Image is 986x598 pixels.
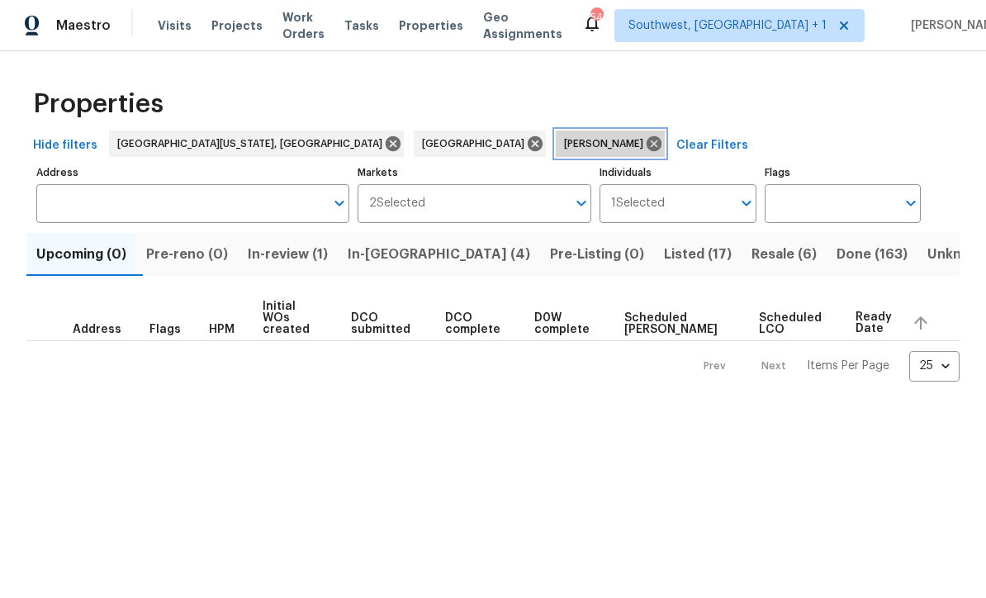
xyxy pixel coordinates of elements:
[33,136,97,157] span: Hide filters
[422,136,531,153] span: [GEOGRAPHIC_DATA]
[117,136,389,153] span: [GEOGRAPHIC_DATA][US_STATE], [GEOGRAPHIC_DATA]
[628,18,827,35] span: Southwest, [GEOGRAPHIC_DATA] + 1
[146,244,228,267] span: Pre-reno (0)
[26,131,104,162] button: Hide filters
[149,325,181,336] span: Flags
[624,313,731,336] span: Scheduled [PERSON_NAME]
[550,244,644,267] span: Pre-Listing (0)
[36,244,126,267] span: Upcoming (0)
[664,244,732,267] span: Listed (17)
[344,21,379,32] span: Tasks
[211,18,263,35] span: Projects
[414,131,546,158] div: [GEOGRAPHIC_DATA]
[399,18,463,35] span: Properties
[590,10,602,26] div: 54
[351,313,416,336] span: DCO submitted
[751,244,817,267] span: Resale (6)
[556,131,665,158] div: [PERSON_NAME]
[765,168,921,178] label: Flags
[570,192,593,216] button: Open
[759,313,827,336] span: Scheduled LCO
[807,358,889,375] p: Items Per Page
[688,352,960,382] nav: Pagination Navigation
[358,168,592,178] label: Markets
[534,313,595,336] span: D0W complete
[56,18,111,35] span: Maestro
[600,168,756,178] label: Individuals
[369,197,425,211] span: 2 Selected
[109,131,404,158] div: [GEOGRAPHIC_DATA][US_STATE], [GEOGRAPHIC_DATA]
[837,244,908,267] span: Done (163)
[856,312,898,335] span: Ready Date
[483,10,562,43] span: Geo Assignments
[735,192,758,216] button: Open
[36,168,349,178] label: Address
[564,136,650,153] span: [PERSON_NAME]
[33,97,164,113] span: Properties
[899,192,922,216] button: Open
[328,192,351,216] button: Open
[445,313,506,336] span: DCO complete
[263,301,323,336] span: Initial WOs created
[676,136,748,157] span: Clear Filters
[670,131,755,162] button: Clear Filters
[209,325,235,336] span: HPM
[248,244,328,267] span: In-review (1)
[611,197,665,211] span: 1 Selected
[348,244,530,267] span: In-[GEOGRAPHIC_DATA] (4)
[73,325,121,336] span: Address
[158,18,192,35] span: Visits
[909,345,960,388] div: 25
[282,10,325,43] span: Work Orders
